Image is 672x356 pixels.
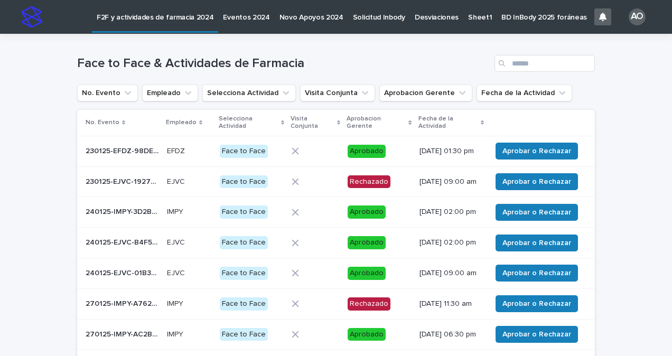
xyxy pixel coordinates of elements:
[166,117,197,128] p: Empleado
[77,288,595,319] tr: 270125-IMPY-A762EE270125-IMPY-A762EE IMPYIMPY Face to FaceRechazado[DATE] 11:30 amAprobar o Rechazar
[167,236,187,247] p: EJVC
[502,238,571,248] span: Aprobar o Rechazar
[419,269,483,278] p: [DATE] 09:00 am
[77,136,595,166] tr: 230125-EFDZ-98DE4A230125-EFDZ-98DE4A EFDZEFDZ Face to FaceAprobado[DATE] 01:30 pmAprobar o Rechazar
[419,330,483,339] p: [DATE] 06:30 pm
[496,173,578,190] button: Aprobar o Rechazar
[220,328,268,341] div: Face to Face
[220,236,268,249] div: Face to Face
[419,177,483,186] p: [DATE] 09:00 am
[77,85,138,101] button: No. Evento
[348,297,390,311] div: Rechazado
[494,55,595,72] input: Search
[219,113,278,133] p: Selecciona Actividad
[502,298,571,309] span: Aprobar o Rechazar
[86,267,161,278] p: 240125-EJVC-01B3D1
[220,297,268,311] div: Face to Face
[167,297,185,308] p: IMPY
[167,145,187,156] p: EFDZ
[86,328,161,339] p: 270125-IMPY-AC2B1F
[86,145,161,156] p: 230125-EFDZ-98DE4A
[502,146,571,156] span: Aprobar o Rechazar
[348,267,386,280] div: Aprobado
[502,329,571,340] span: Aprobar o Rechazar
[502,176,571,187] span: Aprobar o Rechazar
[291,113,334,133] p: Visita Conjunta
[167,175,187,186] p: EJVC
[21,6,42,27] img: stacker-logo-s-only.png
[348,236,386,249] div: Aprobado
[418,113,478,133] p: Fecha de la Actividad
[348,175,390,189] div: Rechazado
[77,197,595,228] tr: 240125-IMPY-3D2B7E240125-IMPY-3D2B7E IMPYIMPY Face to FaceAprobado[DATE] 02:00 pmAprobar o Rechazar
[220,175,268,189] div: Face to Face
[496,265,578,282] button: Aprobar o Rechazar
[220,205,268,219] div: Face to Face
[167,328,185,339] p: IMPY
[419,238,483,247] p: [DATE] 02:00 pm
[300,85,375,101] button: Visita Conjunta
[348,328,386,341] div: Aprobado
[77,166,595,197] tr: 230125-EJVC-192783230125-EJVC-192783 EJVCEJVC Face to FaceRechazado[DATE] 09:00 amAprobar o Rechazar
[77,319,595,350] tr: 270125-IMPY-AC2B1F270125-IMPY-AC2B1F IMPYIMPY Face to FaceAprobado[DATE] 06:30 pmAprobar o Rechazar
[502,268,571,278] span: Aprobar o Rechazar
[496,235,578,251] button: Aprobar o Rechazar
[496,204,578,221] button: Aprobar o Rechazar
[142,85,198,101] button: Empleado
[86,205,161,217] p: 240125-IMPY-3D2B7E
[347,113,406,133] p: Aprobacion Gerente
[86,175,161,186] p: 230125-EJVC-192783
[496,326,578,343] button: Aprobar o Rechazar
[419,208,483,217] p: [DATE] 02:00 pm
[77,258,595,288] tr: 240125-EJVC-01B3D1240125-EJVC-01B3D1 EJVCEJVC Face to FaceAprobado[DATE] 09:00 amAprobar o Rechazar
[77,228,595,258] tr: 240125-EJVC-B4F587240125-EJVC-B4F587 EJVCEJVC Face to FaceAprobado[DATE] 02:00 pmAprobar o Rechazar
[220,267,268,280] div: Face to Face
[348,145,386,158] div: Aprobado
[86,117,119,128] p: No. Evento
[167,205,185,217] p: IMPY
[86,236,161,247] p: 240125-EJVC-B4F587
[348,205,386,219] div: Aprobado
[167,267,187,278] p: EJVC
[496,295,578,312] button: Aprobar o Rechazar
[629,8,646,25] div: AO
[77,56,490,71] h1: Face to Face & Actividades de Farmacia
[419,299,483,308] p: [DATE] 11:30 am
[86,297,161,308] p: 270125-IMPY-A762EE
[496,143,578,160] button: Aprobar o Rechazar
[419,147,483,156] p: [DATE] 01:30 pm
[502,207,571,218] span: Aprobar o Rechazar
[477,85,572,101] button: Fecha de la Actividad
[202,85,296,101] button: Selecciona Actividad
[379,85,472,101] button: Aprobacion Gerente
[220,145,268,158] div: Face to Face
